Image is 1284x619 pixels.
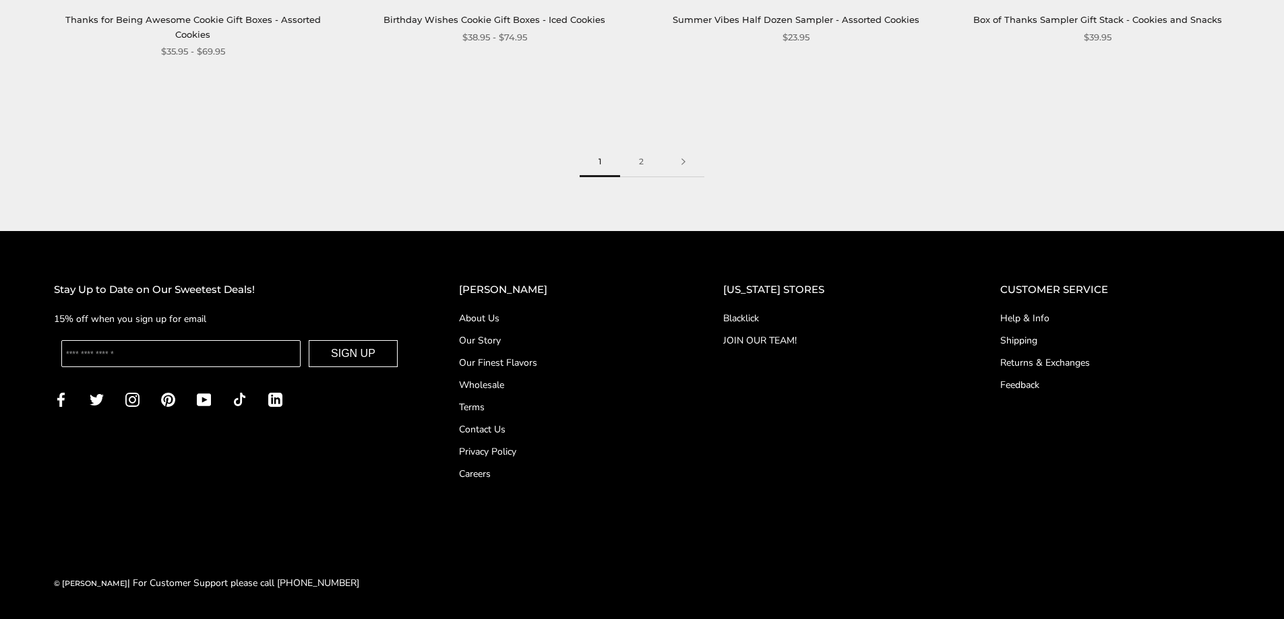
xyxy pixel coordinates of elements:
a: Feedback [1000,378,1230,392]
a: Our Story [459,333,669,348]
span: $38.95 - $74.95 [462,30,527,44]
h2: CUSTOMER SERVICE [1000,282,1230,298]
span: $23.95 [783,30,809,44]
a: JOIN OUR TEAM! [723,333,946,348]
a: Next page [663,147,704,177]
a: Help & Info [1000,311,1230,325]
a: YouTube [197,391,211,406]
a: Shipping [1000,333,1230,348]
a: About Us [459,311,669,325]
span: $35.95 - $69.95 [161,44,225,59]
input: Enter your email [61,340,301,367]
a: Wholesale [459,378,669,392]
a: Blacklick [723,311,946,325]
a: Thanks for Being Awesome Cookie Gift Boxes - Assorted Cookies [65,14,321,39]
h2: [US_STATE] STORES [723,282,946,298]
a: LinkedIn [268,391,282,406]
a: Pinterest [161,391,175,406]
a: Contact Us [459,422,669,436]
a: © [PERSON_NAME] [54,579,127,588]
a: Birthday Wishes Cookie Gift Boxes - Iced Cookies [384,14,605,25]
a: Facebook [54,391,68,406]
a: Summer Vibes Half Dozen Sampler - Assorted Cookies [673,14,919,25]
span: 1 [580,147,620,177]
span: $39.95 [1084,30,1111,44]
button: SIGN UP [309,340,398,367]
a: Privacy Policy [459,445,669,459]
a: 2 [620,147,663,177]
h2: [PERSON_NAME] [459,282,669,298]
a: Twitter [90,391,104,406]
a: Box of Thanks Sampler Gift Stack - Cookies and Snacks [973,14,1222,25]
a: Terms [459,400,669,414]
h2: Stay Up to Date on Our Sweetest Deals! [54,282,405,298]
a: Our Finest Flavors [459,356,669,370]
a: Instagram [125,391,140,406]
p: 15% off when you sign up for email [54,311,405,327]
a: Returns & Exchanges [1000,356,1230,370]
a: Careers [459,467,669,481]
div: | For Customer Support please call [PHONE_NUMBER] [54,575,359,591]
a: TikTok [233,391,247,406]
